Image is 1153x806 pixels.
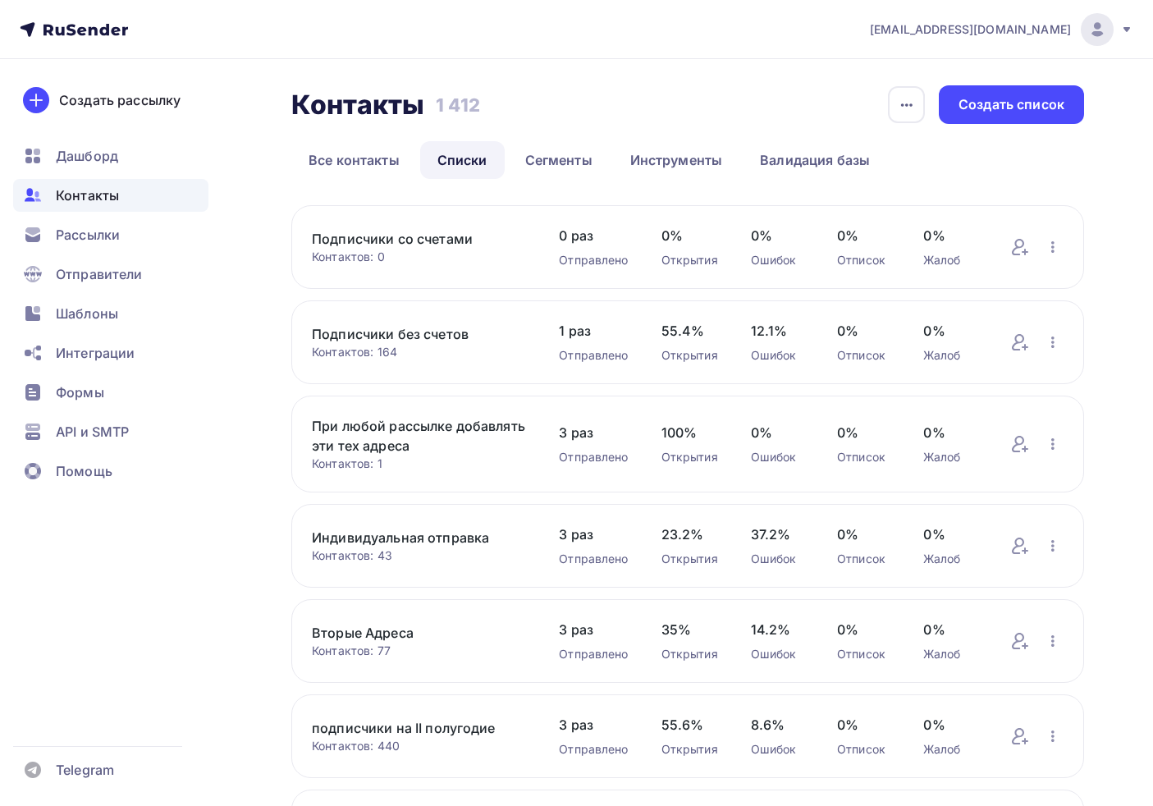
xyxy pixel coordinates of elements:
[13,140,208,172] a: Дашборд
[923,551,977,567] div: Жалоб
[751,715,804,735] span: 8.6%
[751,321,804,341] span: 12.1%
[870,13,1133,46] a: [EMAIL_ADDRESS][DOMAIN_NAME]
[559,551,628,567] div: Отправлено
[13,258,208,291] a: Отправители
[312,528,526,547] a: Индивидуальная отправка
[661,252,718,268] div: Открытия
[661,646,718,662] div: Открытия
[613,141,740,179] a: Инструменты
[837,252,890,268] div: Отписок
[559,252,628,268] div: Отправлено
[751,741,804,758] div: Ошибок
[923,646,977,662] div: Жалоб
[436,94,480,117] h3: 1 412
[923,524,977,544] span: 0%
[312,456,526,472] div: Контактов: 1
[661,715,718,735] span: 55.6%
[559,226,628,245] span: 0 раз
[661,226,718,245] span: 0%
[312,324,526,344] a: Подписчики без счетов
[559,646,628,662] div: Отправлено
[751,226,804,245] span: 0%
[751,252,804,268] div: Ошибок
[56,343,135,363] span: Интеграции
[13,376,208,409] a: Формы
[559,321,628,341] span: 1 раз
[923,347,977,364] div: Жалоб
[837,715,890,735] span: 0%
[751,524,804,544] span: 37.2%
[56,225,120,245] span: Рассылки
[923,423,977,442] span: 0%
[661,449,718,465] div: Открытия
[13,179,208,212] a: Контакты
[837,449,890,465] div: Отписок
[837,321,890,341] span: 0%
[751,347,804,364] div: Ошибок
[837,646,890,662] div: Отписок
[559,347,628,364] div: Отправлено
[56,264,143,284] span: Отправители
[312,249,526,265] div: Контактов: 0
[559,449,628,465] div: Отправлено
[661,321,718,341] span: 55.4%
[923,321,977,341] span: 0%
[559,620,628,639] span: 3 раз
[923,252,977,268] div: Жалоб
[312,416,526,456] a: При любой рассылке добавлять эти тех адреса
[312,229,526,249] a: Подписчики со счетами
[661,347,718,364] div: Открытия
[837,620,890,639] span: 0%
[661,741,718,758] div: Открытия
[559,524,628,544] span: 3 раз
[661,423,718,442] span: 100%
[923,741,977,758] div: Жалоб
[743,141,887,179] a: Валидация базы
[661,551,718,567] div: Открытия
[13,218,208,251] a: Рассылки
[559,715,628,735] span: 3 раз
[837,551,890,567] div: Отписок
[923,449,977,465] div: Жалоб
[837,741,890,758] div: Отписок
[312,623,526,643] a: Вторые Адреса
[59,90,181,110] div: Создать рассылку
[923,620,977,639] span: 0%
[559,741,628,758] div: Отправлено
[559,423,628,442] span: 3 раз
[923,715,977,735] span: 0%
[56,422,129,442] span: API и SMTP
[13,297,208,330] a: Шаблоны
[420,141,505,179] a: Списки
[751,551,804,567] div: Ошибок
[923,226,977,245] span: 0%
[870,21,1071,38] span: [EMAIL_ADDRESS][DOMAIN_NAME]
[291,89,424,121] h2: Контакты
[661,524,718,544] span: 23.2%
[56,461,112,481] span: Помощь
[837,347,890,364] div: Отписок
[751,646,804,662] div: Ошибок
[56,146,118,166] span: Дашборд
[312,718,526,738] a: подписчики на II полугодие
[837,226,890,245] span: 0%
[751,423,804,442] span: 0%
[837,524,890,544] span: 0%
[312,738,526,754] div: Контактов: 440
[837,423,890,442] span: 0%
[56,185,119,205] span: Контакты
[312,643,526,659] div: Контактов: 77
[56,760,114,780] span: Telegram
[508,141,610,179] a: Сегменты
[312,547,526,564] div: Контактов: 43
[751,620,804,639] span: 14.2%
[661,620,718,639] span: 35%
[56,304,118,323] span: Шаблоны
[959,95,1064,114] div: Создать список
[56,382,104,402] span: Формы
[751,449,804,465] div: Ошибок
[291,141,417,179] a: Все контакты
[312,344,526,360] div: Контактов: 164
